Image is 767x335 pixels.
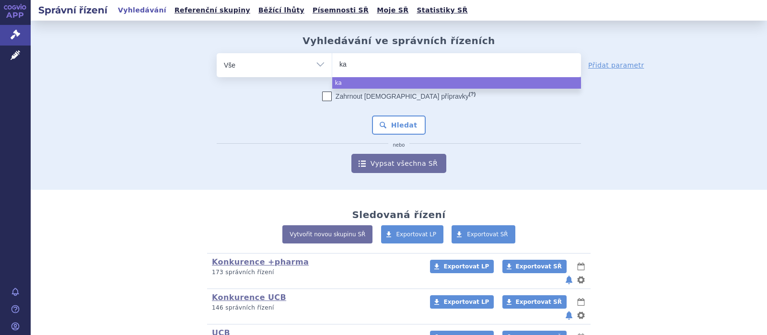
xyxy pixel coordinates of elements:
i: nebo [388,142,410,148]
a: Exportovat LP [430,260,494,273]
span: Exportovat LP [396,231,437,238]
button: Hledat [372,116,426,135]
span: Exportovat SŘ [516,263,562,270]
a: Referenční skupiny [172,4,253,17]
a: Konkurence +pharma [212,257,309,266]
p: 173 správních řízení [212,268,418,277]
a: Přidat parametr [588,60,644,70]
a: Exportovat LP [381,225,444,243]
h2: Správní řízení [31,3,115,17]
a: Exportovat LP [430,295,494,309]
li: ka [332,77,581,89]
button: notifikace [564,274,574,286]
button: notifikace [564,310,574,321]
a: Konkurence UCB [212,293,286,302]
a: Statistiky SŘ [414,4,470,17]
a: Vyhledávání [115,4,169,17]
a: Běžící lhůty [256,4,307,17]
a: Exportovat SŘ [502,295,567,309]
h2: Sledovaná řízení [352,209,445,220]
a: Moje SŘ [374,4,411,17]
button: lhůty [576,296,586,308]
button: nastavení [576,310,586,321]
span: Exportovat LP [443,299,489,305]
abbr: (?) [469,91,476,97]
h2: Vyhledávání ve správních řízeních [302,35,495,46]
button: lhůty [576,261,586,272]
p: 146 správních řízení [212,304,418,312]
span: Exportovat SŘ [467,231,508,238]
a: Vypsat všechna SŘ [351,154,446,173]
a: Písemnosti SŘ [310,4,372,17]
a: Exportovat SŘ [502,260,567,273]
span: Exportovat LP [443,263,489,270]
a: Vytvořit novou skupinu SŘ [282,225,372,243]
label: Zahrnout [DEMOGRAPHIC_DATA] přípravky [322,92,476,101]
button: nastavení [576,274,586,286]
a: Exportovat SŘ [452,225,515,243]
span: Exportovat SŘ [516,299,562,305]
